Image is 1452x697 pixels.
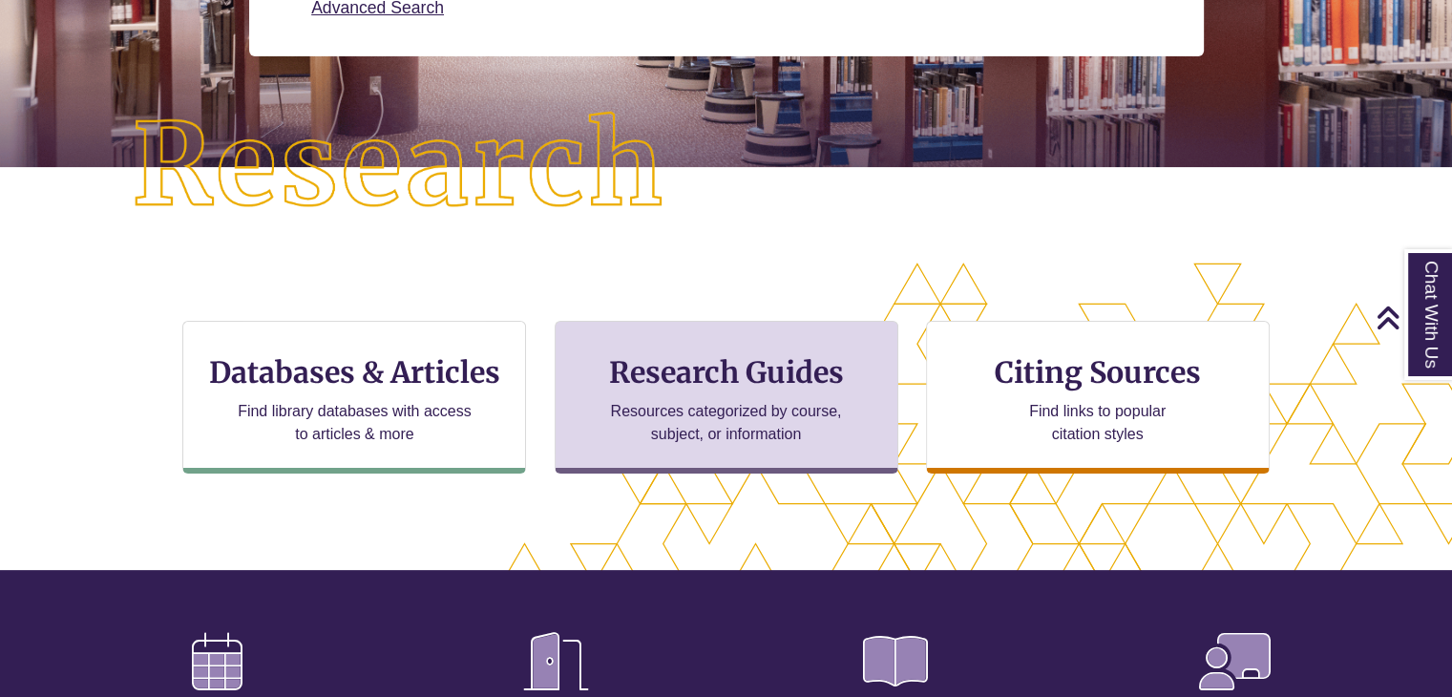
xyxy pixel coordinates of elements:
[182,321,526,474] a: Databases & Articles Find library databases with access to articles & more
[926,321,1270,474] a: Citing Sources Find links to popular citation styles
[230,400,479,446] p: Find library databases with access to articles & more
[601,400,851,446] p: Resources categorized by course, subject, or information
[73,53,726,280] img: Research
[555,321,898,474] a: Research Guides Resources categorized by course, subject, or information
[981,354,1214,391] h3: Citing Sources
[1376,305,1447,330] a: Back to Top
[199,354,510,391] h3: Databases & Articles
[571,354,882,391] h3: Research Guides
[1004,400,1190,446] p: Find links to popular citation styles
